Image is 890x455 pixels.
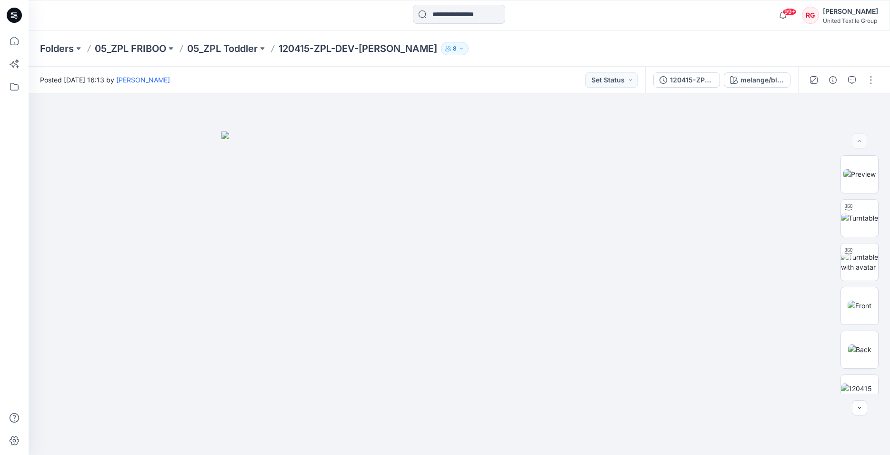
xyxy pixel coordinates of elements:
[724,72,790,88] button: melange/blue
[95,42,166,55] a: 05_ZPL FRIBOO
[279,42,437,55] p: 120415-ZPL-DEV-[PERSON_NAME]
[740,75,784,85] div: melange/blue
[40,42,74,55] a: Folders
[841,252,878,272] img: Turntable with avatar
[187,42,258,55] a: 05_ZPL Toddler
[670,75,714,85] div: 120415-ZPL-DEV-[PERSON_NAME]
[802,7,819,24] div: RG
[823,6,878,17] div: [PERSON_NAME]
[841,213,878,223] img: Turntable
[116,76,170,84] a: [PERSON_NAME]
[40,75,170,85] span: Posted [DATE] 16:13 by
[825,72,840,88] button: Details
[453,43,457,54] p: 8
[841,384,878,404] img: 120415 patterns
[843,169,876,179] img: Preview
[441,42,469,55] button: 8
[653,72,720,88] button: 120415-ZPL-DEV-[PERSON_NAME]
[823,17,878,24] div: United Textile Group
[848,301,871,311] img: Front
[782,8,797,16] span: 99+
[848,344,871,354] img: Back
